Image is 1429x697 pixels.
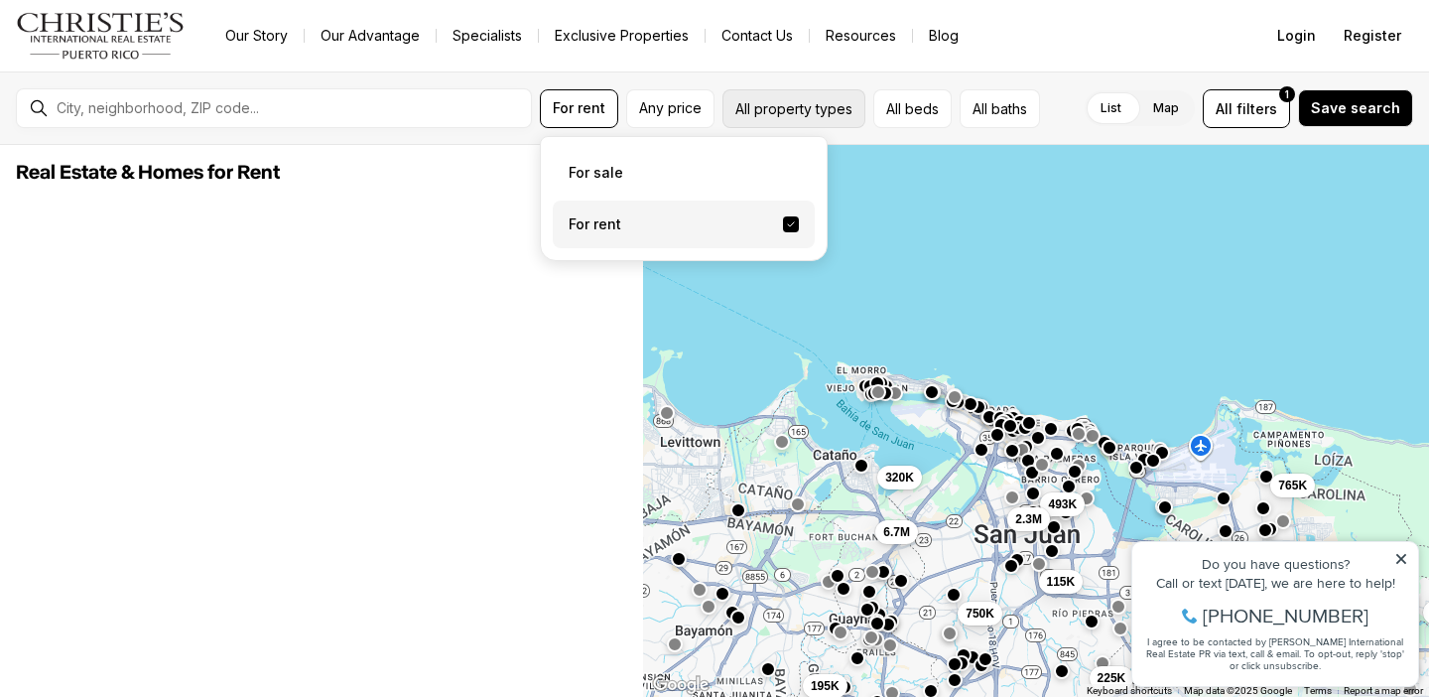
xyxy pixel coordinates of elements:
[960,89,1040,128] button: All baths
[1048,496,1077,512] span: 493K
[553,100,605,116] span: For rent
[877,466,922,489] button: 320K
[1216,98,1233,119] span: All
[885,470,914,486] span: 320K
[873,89,952,128] button: All beds
[913,22,974,50] a: Blog
[1278,478,1307,493] span: 765K
[1265,16,1328,56] button: Login
[305,22,436,50] a: Our Advantage
[437,22,538,50] a: Specialists
[626,89,714,128] button: Any price
[81,93,247,113] span: [PHONE_NUMBER]
[16,163,280,183] span: Real Estate & Homes for Rent
[1098,669,1126,685] span: 225K
[966,605,994,621] span: 750K
[1040,492,1085,516] button: 493K
[21,64,287,77] div: Call or text [DATE], we are here to help!
[1047,574,1076,590] span: 115K
[1311,100,1400,116] span: Save search
[540,89,618,128] button: For rent
[706,22,809,50] button: Contact Us
[1332,16,1413,56] button: Register
[1039,570,1084,594] button: 115K
[1015,511,1042,527] span: 2.3M
[1277,28,1316,44] span: Login
[958,601,1002,625] button: 750K
[803,673,847,697] button: 195K
[1007,507,1050,531] button: 2.3M
[16,12,186,60] img: logo
[538,177,639,216] button: Newest
[810,22,912,50] a: Resources
[1270,474,1315,497] button: 765K
[639,100,702,116] span: Any price
[811,677,840,693] span: 195K
[21,45,287,59] div: Do you have questions?
[722,89,865,128] button: All property types
[25,122,283,160] span: I agree to be contacted by [PERSON_NAME] International Real Estate PR via text, call & email. To ...
[1137,90,1195,126] label: Map
[539,22,705,50] a: Exclusive Properties
[1344,28,1401,44] span: Register
[553,149,815,197] label: For sale
[883,524,910,540] span: 6.7M
[1298,89,1413,127] button: Save search
[209,22,304,50] a: Our Story
[1090,665,1134,689] button: 225K
[1085,90,1137,126] label: List
[1236,98,1277,119] span: filters
[553,201,815,248] label: For rent
[1203,89,1290,128] button: Allfilters1
[875,520,918,544] button: 6.7M
[1285,86,1289,102] span: 1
